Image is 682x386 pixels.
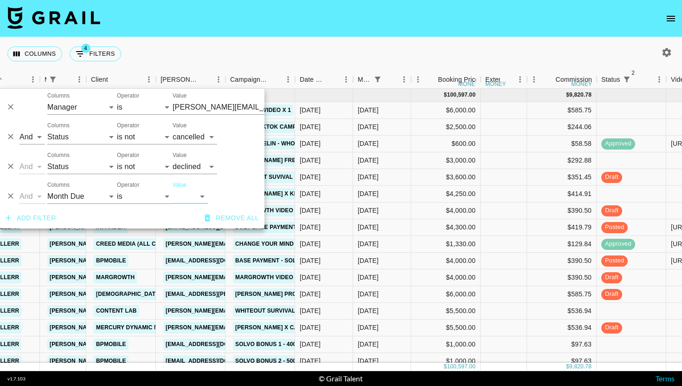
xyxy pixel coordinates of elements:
[371,73,384,86] button: Show filters
[358,156,379,165] div: Sep '25
[163,305,315,317] a: [PERSON_NAME][EMAIL_ADDRESS][DOMAIN_NAME]
[566,91,569,99] div: $
[26,72,40,86] button: Menu
[233,305,297,317] a: Whiteout Survival
[358,139,379,148] div: Sep '25
[411,136,481,152] div: $600.00
[47,92,70,100] label: Columns
[447,91,476,99] div: 100,597.00
[500,73,513,86] button: Sort
[225,71,295,89] div: Campaign (Type)
[46,73,59,86] button: Show filters
[411,269,481,286] div: $4,000.00
[201,209,263,227] button: Remove all
[542,73,555,86] button: Sort
[339,72,353,86] button: Menu
[384,73,397,86] button: Sort
[233,205,300,216] a: margrowth video 5
[19,130,45,144] select: Logic operator
[447,363,476,371] div: 100,597.00
[527,72,541,86] button: Menu
[268,73,281,86] button: Sort
[281,72,295,86] button: Menu
[358,256,379,265] div: Sep '25
[142,72,156,86] button: Menu
[601,273,622,282] span: draft
[444,363,447,371] div: $
[411,169,481,186] div: $3,600.00
[527,253,597,269] div: $390.50
[601,173,622,182] span: draft
[620,73,633,86] button: Show filters
[411,102,481,119] div: $6,000.00
[527,169,597,186] div: $351.45
[94,255,129,267] a: BPMobile
[233,222,299,233] a: duet base payment
[19,189,45,204] select: Logic operator
[601,323,622,332] span: draft
[40,71,86,89] div: Manager
[47,288,199,300] a: [PERSON_NAME][EMAIL_ADDRESS][DOMAIN_NAME]
[163,322,315,334] a: [PERSON_NAME][EMAIL_ADDRESS][DOMAIN_NAME]
[438,71,479,89] div: Booking Price
[163,355,267,367] a: [EMAIL_ADDRESS][DOMAIN_NAME]
[601,206,622,215] span: draft
[300,139,321,148] div: 15/09/2025
[47,339,199,350] a: [PERSON_NAME][EMAIL_ADDRESS][DOMAIN_NAME]
[411,219,481,236] div: $4,300.00
[656,374,675,383] a: Terms
[411,253,481,269] div: $4,000.00
[173,92,187,100] label: Value
[411,152,481,169] div: $3,000.00
[233,238,296,250] a: change your mind
[358,172,379,182] div: Sep '25
[4,189,18,203] button: Delete
[358,273,379,282] div: Sep '25
[601,256,628,265] span: posted
[163,339,267,350] a: [EMAIL_ADDRESS][DOMAIN_NAME]
[353,71,411,89] div: Month Due
[527,102,597,119] div: $585.75
[300,105,321,115] div: 09/09/2025
[47,151,70,159] label: Columns
[527,136,597,152] div: $58.58
[233,288,322,300] a: [PERSON_NAME] promotion
[527,236,597,253] div: $129.84
[81,44,90,53] span: 4
[300,71,326,89] div: Date Created
[199,73,212,86] button: Sort
[163,255,267,267] a: [EMAIL_ADDRESS][DOMAIN_NAME]
[411,320,481,336] div: $5,500.00
[652,72,666,86] button: Menu
[371,73,384,86] div: 1 active filter
[117,122,139,130] label: Operator
[300,189,321,198] div: 15/09/2025
[233,355,322,367] a: solvo bonus 2 - 500k views
[358,306,379,315] div: Sep '25
[47,255,199,267] a: [PERSON_NAME][EMAIL_ADDRESS][DOMAIN_NAME]
[411,236,481,253] div: $1,330.00
[527,320,597,336] div: $536.94
[117,92,139,100] label: Operator
[233,171,332,183] a: white out suvival september
[4,159,18,173] button: Delete
[233,272,325,283] a: Margrowth video 4 actual
[571,81,592,87] div: money
[601,71,620,89] div: Status
[527,269,597,286] div: $390.50
[47,355,199,367] a: [PERSON_NAME][EMAIL_ADDRESS][DOMAIN_NAME]
[601,290,622,299] span: draft
[629,68,638,78] span: 2
[358,239,379,249] div: Sep '25
[569,363,592,371] div: 9,820.78
[527,353,597,370] div: $97.63
[300,356,321,366] div: 19/09/2025
[358,289,379,299] div: Sep '25
[300,289,321,299] div: 09/09/2025
[527,152,597,169] div: $292.88
[47,305,199,317] a: [PERSON_NAME][EMAIL_ADDRESS][DOMAIN_NAME]
[163,288,315,300] a: [EMAIL_ADDRESS][PERSON_NAME][DOMAIN_NAME]
[94,238,190,250] a: Creed Media (All Campaigns)
[358,340,379,349] div: Sep '25
[233,138,341,150] a: Led Zeppelin - Whole Lotta Love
